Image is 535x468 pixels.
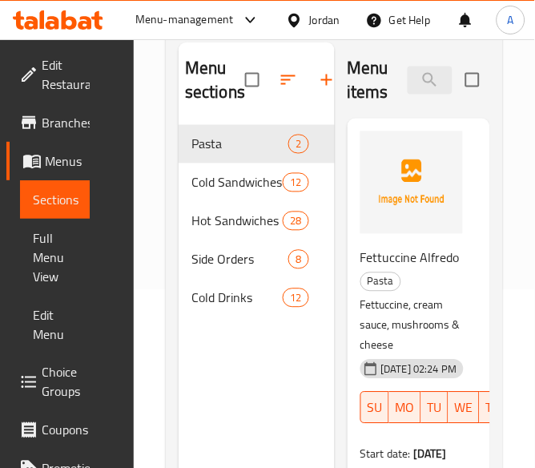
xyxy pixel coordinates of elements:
[508,11,514,29] span: A
[191,288,283,308] span: Cold Drinks
[6,353,93,411] a: Choice Groups
[309,11,340,29] div: Jordan
[283,212,308,231] div: items
[480,392,508,424] button: TH
[284,214,308,229] span: 28
[235,63,269,97] span: Select all sections
[396,397,415,420] span: MO
[360,272,401,292] div: Pasta
[45,151,82,171] span: Menus
[179,279,335,317] div: Cold Drinks12
[42,363,80,401] span: Choice Groups
[6,46,105,103] a: Edit Restaurant
[20,296,90,353] a: Edit Menu
[191,173,283,192] span: Cold Sandwiches
[361,272,400,291] span: Pasta
[33,190,78,209] span: Sections
[20,180,91,219] a: Sections
[135,10,234,30] div: Menu-management
[408,67,453,95] input: search
[421,392,449,424] button: TU
[289,137,308,152] span: 2
[368,397,383,420] span: SU
[179,163,335,202] div: Cold Sandwiches12
[413,444,447,465] b: [DATE]
[449,392,480,424] button: WE
[20,219,90,296] a: Full Menu View
[428,397,442,420] span: TU
[284,291,308,306] span: 12
[288,135,308,154] div: items
[360,296,465,356] p: Fettuccine, cream sauce, mushrooms & cheese
[360,246,460,270] span: Fettuccine Alfredo
[185,56,245,104] h2: Menu sections
[33,228,77,286] span: Full Menu View
[42,113,92,132] span: Branches
[191,250,288,269] span: Side Orders
[348,56,389,104] h2: Menu items
[284,175,308,191] span: 12
[455,397,473,420] span: WE
[179,125,335,163] div: Pasta2
[179,202,335,240] div: Hot Sandwiches28
[360,131,463,234] img: Fettuccine Alfredo
[6,103,105,142] a: Branches
[179,119,335,324] nav: Menu sections
[360,444,412,465] span: Start date:
[486,397,501,420] span: TH
[360,392,389,424] button: SU
[191,135,288,154] span: Pasta
[42,55,92,94] span: Edit Restaurant
[6,142,95,180] a: Menus
[179,240,335,279] div: Side Orders8
[33,305,77,344] span: Edit Menu
[288,250,308,269] div: items
[42,421,88,440] span: Coupons
[375,362,464,377] span: [DATE] 02:24 PM
[389,392,421,424] button: MO
[456,63,489,97] span: Select section
[283,288,308,308] div: items
[191,212,283,231] span: Hot Sandwiches
[289,252,308,268] span: 8
[6,411,101,450] a: Coupons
